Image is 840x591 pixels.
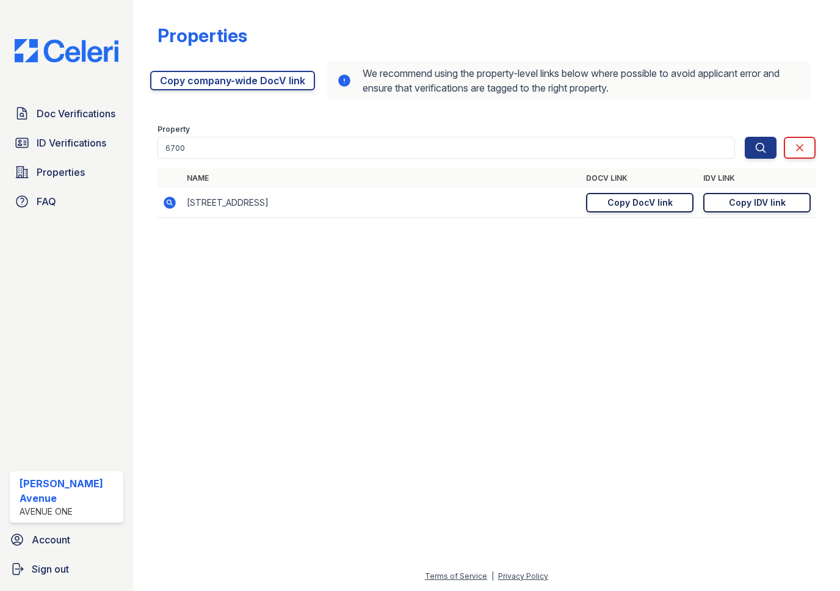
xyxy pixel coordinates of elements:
a: Copy IDV link [703,193,811,212]
th: IDV Link [698,169,816,188]
a: Account [5,528,128,552]
span: Account [32,532,70,547]
label: Property [157,125,190,134]
a: Copy DocV link [586,193,693,212]
span: Sign out [32,562,69,576]
div: Copy DocV link [607,197,673,209]
span: FAQ [37,194,56,209]
th: DocV Link [581,169,698,188]
a: Sign out [5,557,128,581]
div: [PERSON_NAME] Avenue [20,476,118,506]
a: FAQ [10,189,123,214]
div: | [491,571,494,581]
a: ID Verifications [10,131,123,155]
td: [STREET_ADDRESS] [182,188,581,218]
input: Search by property name or address [157,137,735,159]
th: Name [182,169,581,188]
div: Avenue One [20,506,118,518]
div: Copy IDV link [729,197,786,209]
span: Doc Verifications [37,106,115,121]
div: Properties [157,24,247,46]
div: We recommend using the property-level links below where possible to avoid applicant error and ens... [327,61,811,100]
span: Properties [37,165,85,179]
img: CE_Logo_Blue-a8612792a0a2168367f1c8372b55b34899dd931a85d93a1a3d3e32e68fde9ad4.png [5,39,128,62]
span: ID Verifications [37,136,106,150]
a: Copy company-wide DocV link [150,71,315,90]
a: Properties [10,160,123,184]
a: Terms of Service [425,571,487,581]
a: Doc Verifications [10,101,123,126]
a: Privacy Policy [498,571,548,581]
